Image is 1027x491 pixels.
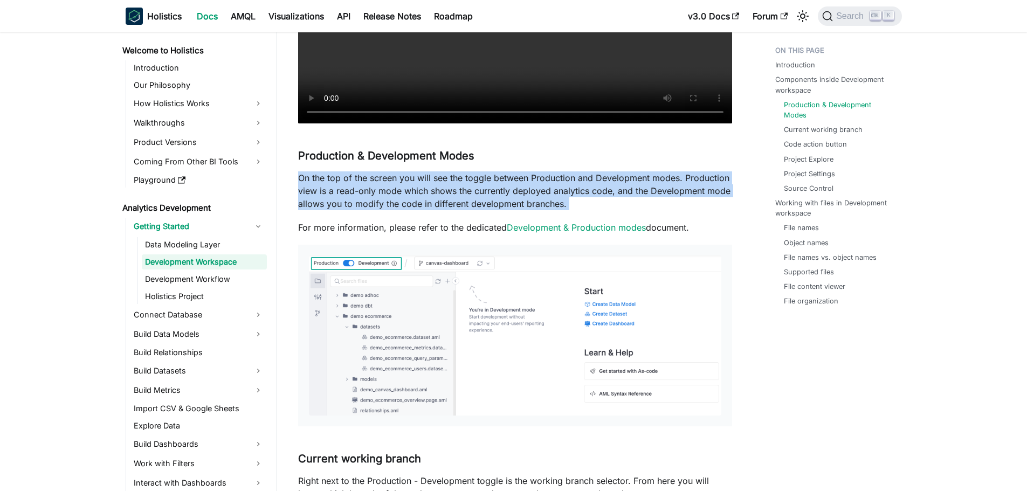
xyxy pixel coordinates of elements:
[681,8,746,25] a: v3.0 Docs
[115,32,277,491] nav: Docs sidebar
[784,267,834,277] a: Supported files
[119,43,267,58] a: Welcome to Holistics
[130,418,267,433] a: Explore Data
[784,139,847,149] a: Code action button
[130,401,267,416] a: Import CSV & Google Sheets
[190,8,224,25] a: Docs
[746,8,794,25] a: Forum
[142,254,267,269] a: Development Workspace
[130,153,267,170] a: Coming From Other BI Tools
[833,11,870,21] span: Search
[298,221,732,234] p: For more information, please refer to the dedicated document.
[130,60,267,75] a: Introduction
[262,8,330,25] a: Visualizations
[784,169,835,179] a: Project Settings
[309,255,721,416] img: Studio Toggle Modes
[130,345,267,360] a: Build Relationships
[784,296,838,306] a: File organization
[142,237,267,252] a: Data Modeling Layer
[130,382,267,399] a: Build Metrics
[784,125,863,135] a: Current working branch
[119,200,267,216] a: Analytics Development
[130,306,267,323] a: Connect Database
[224,8,262,25] a: AMQL
[130,362,267,379] a: Build Datasets
[784,281,845,292] a: File content viewer
[147,10,182,23] b: Holistics
[784,183,833,193] a: Source Control
[507,222,646,233] a: Development & Production modes
[130,218,267,235] a: Getting Started
[126,8,143,25] img: Holistics
[775,74,895,95] a: Components inside Development workspace
[298,452,732,466] h3: Current working branch
[142,289,267,304] a: Holistics Project
[130,326,267,343] a: Build Data Models
[784,223,819,233] a: File names
[794,8,811,25] button: Switch between dark and light mode (currently light mode)
[357,8,428,25] a: Release Notes
[142,272,267,287] a: Development Workflow
[126,8,182,25] a: HolisticsHolistics
[784,100,891,120] a: Production & Development Modes
[130,114,267,132] a: Walkthroughs
[775,60,815,70] a: Introduction
[784,252,877,262] a: File names vs. object names
[330,8,357,25] a: API
[818,6,901,26] button: Search (Ctrl+K)
[298,149,732,163] h3: Production & Development Modes
[130,172,267,188] a: Playground
[130,455,267,472] a: Work with Filters
[130,435,267,453] a: Build Dashboards
[428,8,479,25] a: Roadmap
[130,78,267,93] a: Our Philosophy
[130,95,267,112] a: How Holistics Works
[130,134,267,151] a: Product Versions
[883,11,894,20] kbd: K
[298,171,732,210] p: On the top of the screen you will see the toggle between Production and Development modes. Produc...
[784,154,833,164] a: Project Explore
[775,198,895,218] a: Working with files in Development workspace
[784,238,829,248] a: Object names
